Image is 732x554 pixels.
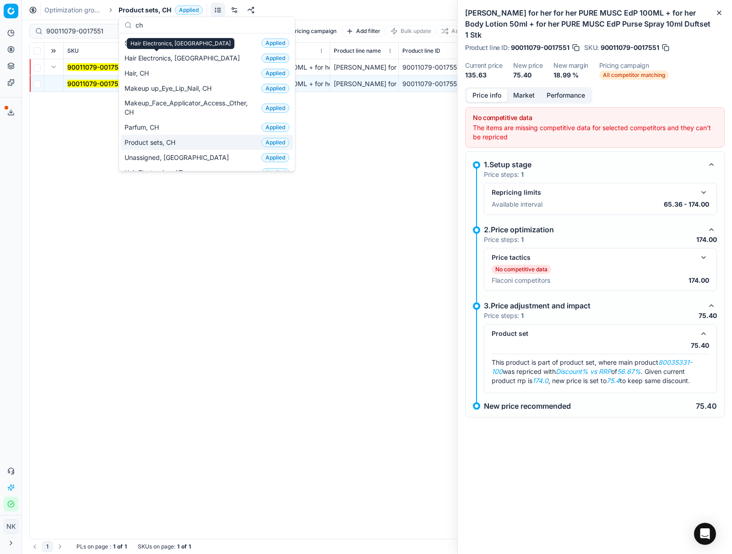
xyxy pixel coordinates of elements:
[334,63,395,72] div: [PERSON_NAME] for her for her PURE MUSC EdP 100ML + for her Body Lotion 50ml + for her PURE MUSC ...
[473,113,717,122] div: No competitive data
[402,79,463,88] div: 90011079-0017551
[556,368,611,375] em: Discount% vs RRP
[484,311,524,320] p: Price steps:
[44,5,203,15] nav: breadcrumb
[484,235,524,244] p: Price steps:
[699,311,717,320] p: 75.40
[125,84,215,93] span: Makeup up_Eye_Lip_Nail, CH
[287,26,340,37] button: Pricing campaign
[507,89,541,102] button: Market
[513,71,542,80] dd: 75.40
[125,69,152,78] span: Hair, CH
[492,276,550,285] p: Flaconi competitors
[465,44,509,51] span: Product line ID :
[484,300,702,311] div: 3.Price adjustment and impact
[261,84,289,93] span: Applied
[465,62,502,69] dt: Current price
[492,358,692,384] span: This product is part of product set, where main product was repriced with of . Given current prod...
[261,153,289,162] span: Applied
[261,104,289,113] span: Applied
[334,79,395,88] div: [PERSON_NAME] for her for her PURE MUSC EdP 100ML + for her Body Lotion 50ml + for her PURE MUSC ...
[437,26,473,37] button: Assign
[117,543,123,550] strong: of
[46,27,146,36] input: Search by SKU or title
[125,168,186,177] span: Hair Electronics, AT
[261,138,289,147] span: Applied
[696,402,717,410] p: 75.40
[138,543,175,550] span: SKUs on page :
[76,543,127,550] div: :
[334,47,381,55] span: Product line name
[67,80,125,88] mark: 90011079-0017551
[261,38,289,48] span: Applied
[495,266,548,273] p: No competitive data
[465,7,725,40] h2: [PERSON_NAME] for her for her PURE MUSC EdP 100ML + for her Body Lotion 50ml + for her PURE MUSC ...
[492,253,694,262] div: Price tactics
[48,45,59,56] button: Expand all
[492,188,694,197] div: Repricing limits
[402,47,440,55] span: Product line ID
[125,543,127,550] strong: 1
[177,543,179,550] strong: 1
[4,520,18,533] span: NK
[691,341,709,350] p: 75.40
[76,543,108,550] span: PLs on page
[125,54,244,63] span: Hair Electronics, [GEOGRAPHIC_DATA]
[48,61,59,72] button: Expand
[119,5,171,15] span: Product sets, CH
[261,168,289,177] span: Applied
[261,54,289,63] span: Applied
[484,159,702,170] div: 1.Setup stage
[492,200,542,209] p: Available interval
[261,69,289,78] span: Applied
[42,541,53,552] button: 1
[484,402,571,410] p: New price recommended
[696,235,717,244] p: 174.00
[125,99,258,117] span: Makeup_Face_Applicator_Access._Other, CH
[119,5,203,15] span: Product sets, CHApplied
[484,170,524,179] p: Price steps:
[513,62,542,69] dt: New price
[473,123,717,142] div: The items are missing competitive data for selected competitors and they can't be repriced
[261,123,289,132] span: Applied
[601,43,659,52] span: 90011079-0017551
[521,312,524,319] strong: 1
[119,33,295,171] div: Suggestions
[599,71,669,80] span: All competitor matching
[136,16,289,34] input: Search groups...
[511,43,569,52] span: 90011079-0017551
[44,5,103,15] a: Optimization groups
[386,26,435,37] button: Bulk update
[125,153,233,162] span: Unassigned, [GEOGRAPHIC_DATA]
[29,541,40,552] button: Go to previous page
[553,62,588,69] dt: New margin
[541,89,591,102] button: Performance
[599,62,669,69] dt: Pricing campaign
[125,123,163,132] span: Parfum, CH
[553,71,588,80] dd: 18.99 %
[29,541,65,552] nav: pagination
[127,38,234,49] div: Hair Electronics, [GEOGRAPHIC_DATA]
[67,63,125,71] mark: 90011079-0017551
[689,276,709,285] p: 174.00
[521,236,524,243] strong: 1
[67,79,125,88] button: 90011079-0017551
[465,71,502,80] dd: 135.63
[402,63,463,72] div: 90011079-0017551
[175,5,203,15] span: Applied
[694,523,716,545] div: Open Intercom Messenger
[113,543,115,550] strong: 1
[125,38,167,48] span: Skincare, CH
[67,63,125,72] button: 90011079-0017551
[67,47,79,55] span: SKU
[607,377,620,384] em: 75.4
[532,377,548,384] em: 174.0
[492,329,694,338] div: Product set
[125,138,179,147] span: Product sets, CH
[466,89,507,102] button: Price info
[664,200,709,209] p: 65.36 - 174.00
[54,541,65,552] button: Go to next page
[189,543,191,550] strong: 1
[617,368,641,375] em: 56.67%
[342,26,385,37] button: Add filter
